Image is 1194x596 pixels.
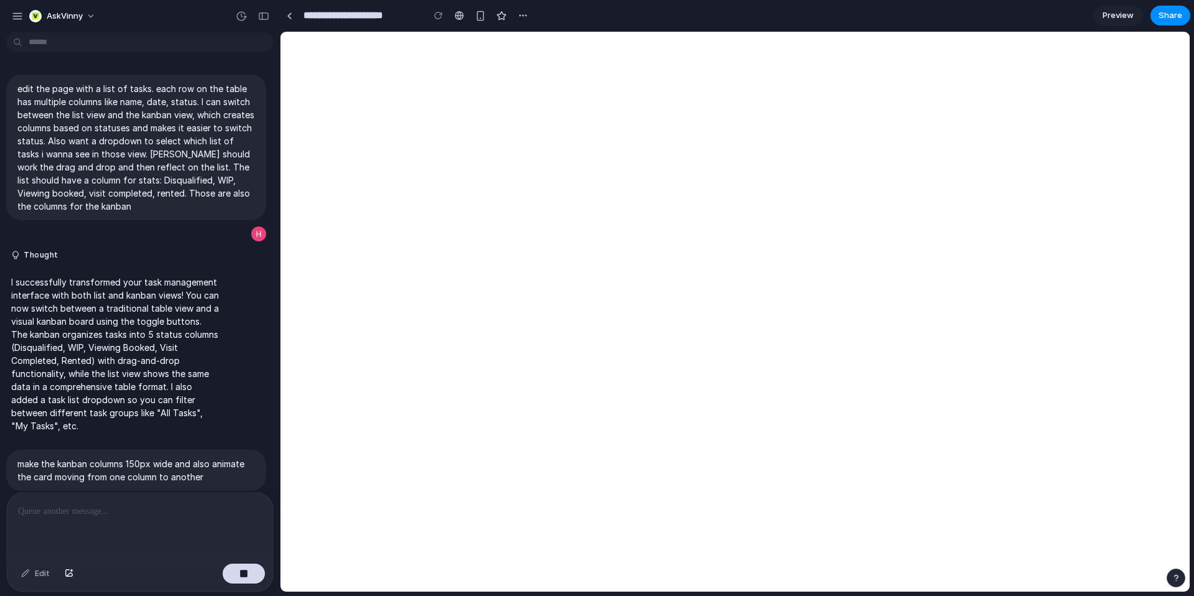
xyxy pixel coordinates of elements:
[1093,6,1143,26] a: Preview
[17,457,255,483] p: make the kanban columns 150px wide and also animate the card moving from one column to another
[24,6,102,26] button: AskVinny
[17,82,255,213] p: edit the page with a list of tasks. each row on the table has multiple columns like name, date, s...
[11,276,219,432] p: I successfully transformed your task management interface with both list and kanban views! You ca...
[1150,6,1190,26] button: Share
[1103,9,1134,22] span: Preview
[47,10,83,22] span: AskVinny
[1159,9,1182,22] span: Share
